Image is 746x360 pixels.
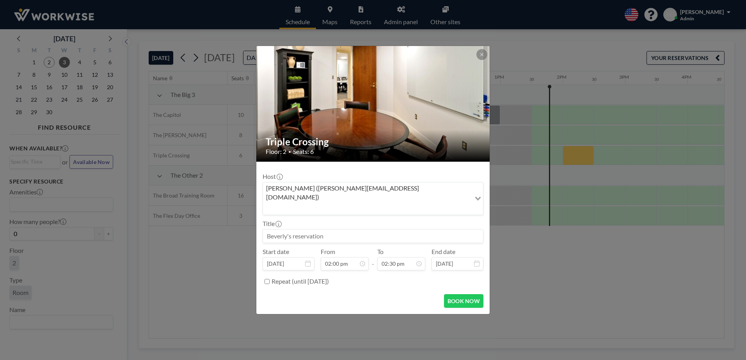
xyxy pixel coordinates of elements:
[266,136,481,148] h2: Triple Crossing
[272,277,329,285] label: Repeat (until [DATE])
[263,229,483,243] input: Beverly's reservation
[372,251,374,268] span: -
[444,294,483,308] button: BOOK NOW
[432,248,455,256] label: End date
[293,148,314,155] span: Seats: 6
[266,148,286,155] span: Floor: 2
[263,220,281,228] label: Title
[264,203,470,213] input: Search for option
[288,149,291,155] span: •
[263,248,289,256] label: Start date
[321,248,335,256] label: From
[263,173,282,180] label: Host
[263,182,483,215] div: Search for option
[377,248,384,256] label: To
[265,184,469,201] span: [PERSON_NAME] ([PERSON_NAME][EMAIL_ADDRESS][DOMAIN_NAME])
[256,16,490,191] img: 537.jpg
